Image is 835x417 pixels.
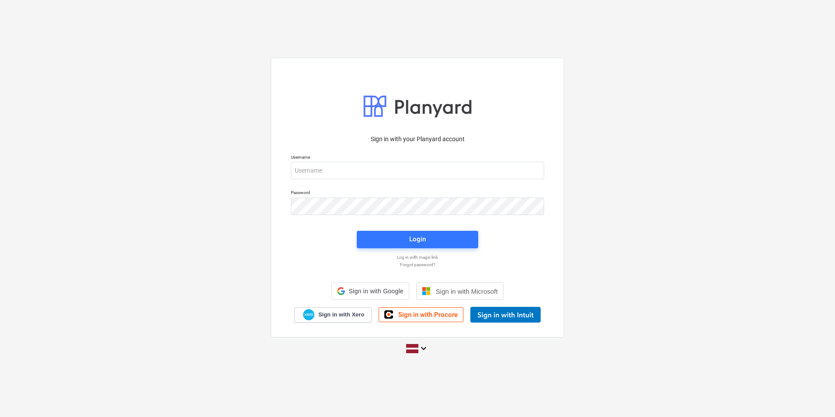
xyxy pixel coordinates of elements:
[357,231,478,248] button: Login
[331,282,409,300] div: Sign in with Google
[348,288,403,295] span: Sign in with Google
[398,311,458,319] span: Sign in with Procore
[291,162,544,179] input: Username
[286,254,549,260] a: Log in with magic link
[303,309,314,321] img: Xero logo
[379,307,463,322] a: Sign in with Procore
[318,311,364,319] span: Sign in with Xero
[294,307,372,323] a: Sign in with Xero
[291,190,544,197] p: Password
[286,262,549,268] a: Forgot password?
[422,287,431,295] img: Microsoft logo
[291,135,544,144] p: Sign in with your Planyard account
[436,288,498,295] span: Sign in with Microsoft
[291,154,544,162] p: Username
[409,233,426,245] div: Login
[418,343,429,354] i: keyboard_arrow_down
